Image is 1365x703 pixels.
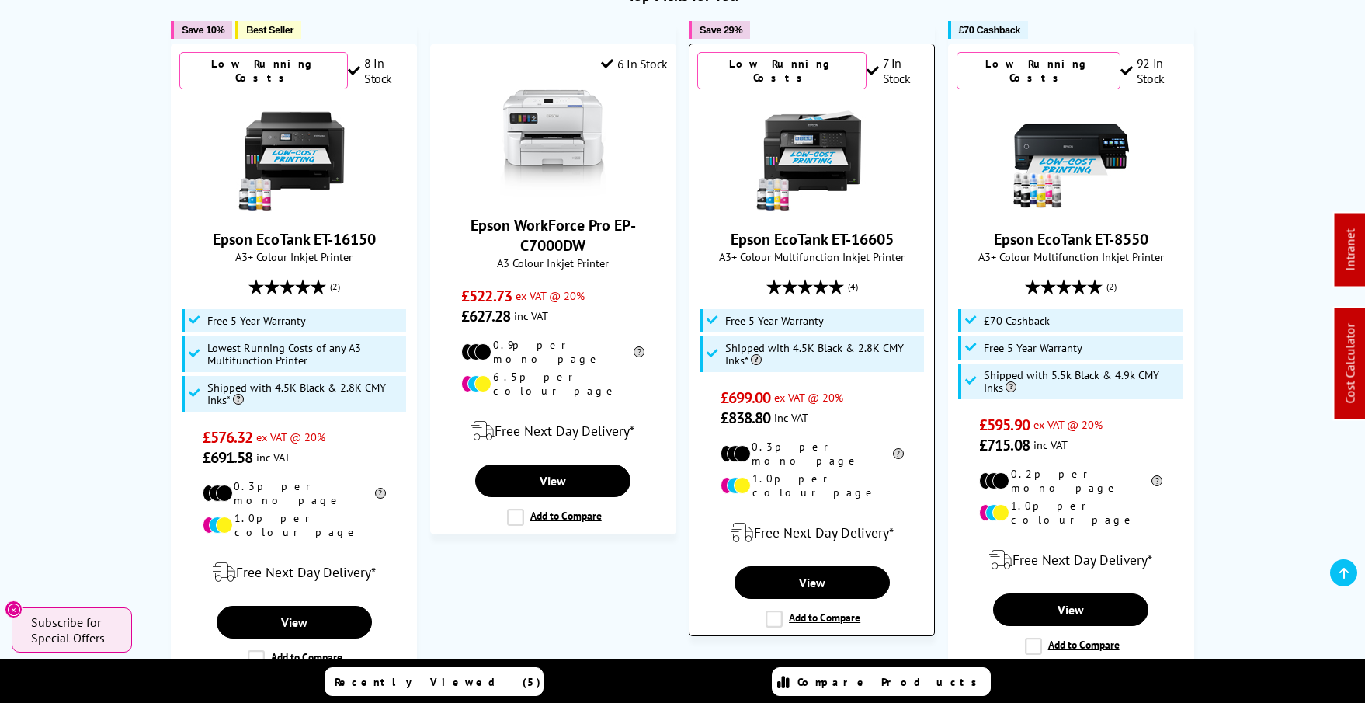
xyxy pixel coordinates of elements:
span: Shipped with 4.5K Black & 2.8K CMY Inks* [725,342,920,367]
li: 1.0p per colour page [721,472,904,499]
label: Add to Compare [766,611,860,628]
a: View [217,606,372,639]
a: Epson EcoTank ET-16605 [754,201,870,217]
span: ex VAT @ 20% [516,288,585,303]
span: ex VAT @ 20% [774,390,843,405]
label: Add to Compare [1025,638,1120,655]
span: £576.32 [203,427,253,447]
a: View [993,593,1148,626]
span: Free 5 Year Warranty [725,315,824,327]
span: A3+ Colour Multifunction Inkjet Printer [957,249,1186,264]
span: Recently Viewed (5) [335,675,541,689]
span: A3+ Colour Multifunction Inkjet Printer [697,249,926,264]
span: £691.58 [203,447,253,468]
span: inc VAT [514,308,548,323]
span: ex VAT @ 20% [1033,417,1103,432]
div: Low Running Costs [179,52,348,89]
button: Best Seller [235,21,301,39]
span: Shipped with 4.5K Black & 2.8K CMY Inks* [207,381,402,406]
span: £522.73 [461,286,512,306]
span: £595.90 [979,415,1030,435]
a: Epson EcoTank ET-8550 [1012,201,1129,217]
span: £699.00 [721,388,771,408]
span: Shipped with 5.5k Black & 4.9k CMY Inks [984,369,1179,394]
button: £70 Cashback [948,21,1028,39]
li: 0.3p per mono page [721,440,904,468]
div: modal_delivery [179,551,408,594]
div: Low Running Costs [957,52,1121,89]
span: (2) [1106,272,1117,301]
button: Save 10% [171,21,232,39]
span: inc VAT [256,450,290,465]
a: Epson WorkForce Pro EP-C7000DW [471,215,636,256]
img: Epson EcoTank ET-16605 [754,97,870,214]
a: Intranet [1342,229,1358,271]
span: inc VAT [1033,437,1068,452]
li: 6.5p per colour page [461,370,644,398]
span: Save 10% [182,24,224,36]
div: modal_delivery [697,511,926,555]
span: A3+ Colour Inkjet Printer [179,249,408,264]
div: Low Running Costs [697,52,867,89]
a: View [735,566,890,599]
img: Epson EcoTank ET-16150 [236,97,353,214]
span: Compare Products [797,675,985,689]
div: modal_delivery [439,409,668,453]
span: £715.08 [979,435,1030,455]
span: (2) [330,272,340,301]
span: Best Seller [246,24,293,36]
li: 1.0p per colour page [203,511,386,539]
span: Free 5 Year Warranty [984,342,1082,354]
span: inc VAT [774,410,808,425]
div: 7 In Stock [867,55,926,86]
li: 1.0p per colour page [979,499,1162,527]
a: Epson EcoTank ET-16150 [236,201,353,217]
span: £70 Cashback [984,315,1050,327]
div: 6 In Stock [601,56,668,71]
span: Lowest Running Costs of any A3 Multifunction Printer [207,342,402,367]
button: Close [5,600,23,618]
span: (4) [848,272,858,301]
a: Epson EcoTank ET-16150 [213,229,376,249]
a: Epson EcoTank ET-16605 [731,229,894,249]
img: Epson WorkForce Pro EP-C7000DW [495,83,611,200]
span: £627.28 [461,306,510,326]
span: £838.80 [721,408,771,428]
span: Free 5 Year Warranty [207,315,306,327]
span: Subscribe for Special Offers [31,614,116,646]
span: ex VAT @ 20% [256,430,325,444]
span: Save 29% [700,24,742,36]
div: 92 In Stock [1120,55,1186,86]
li: 0.9p per mono page [461,338,644,366]
a: View [475,465,630,497]
img: Epson EcoTank ET-8550 [1012,97,1129,214]
div: modal_delivery [957,538,1186,582]
a: Compare Products [772,667,991,696]
div: 8 In Stock [348,55,408,86]
span: A3 Colour Inkjet Printer [439,256,668,270]
a: Epson EcoTank ET-8550 [994,229,1148,249]
li: 0.3p per mono page [203,479,386,507]
a: Recently Viewed (5) [325,667,544,696]
label: Add to Compare [507,509,602,526]
a: Epson WorkForce Pro EP-C7000DW [495,187,611,203]
button: Save 29% [689,21,750,39]
label: Add to Compare [248,650,342,667]
li: 0.2p per mono page [979,467,1162,495]
span: £70 Cashback [959,24,1020,36]
a: Cost Calculator [1342,324,1358,404]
